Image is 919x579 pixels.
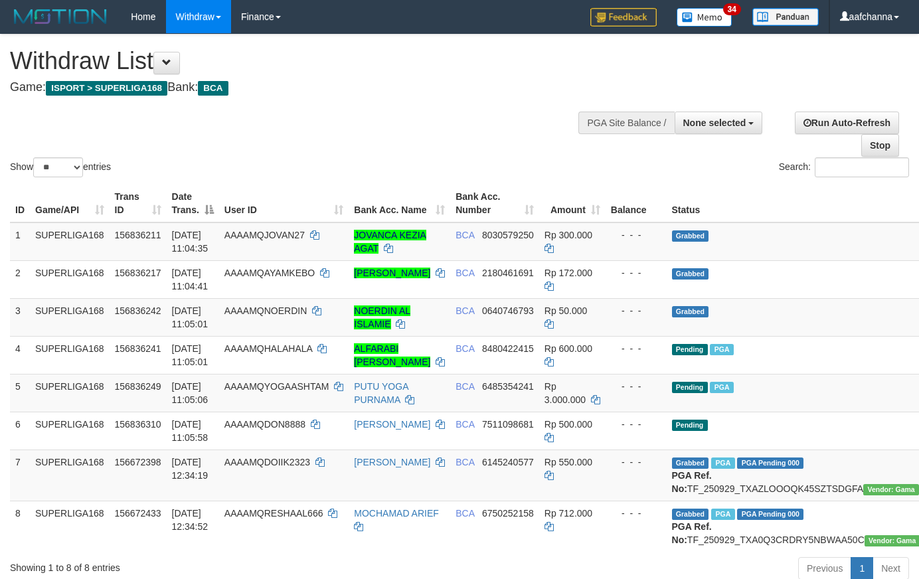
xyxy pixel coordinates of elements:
a: ALFARABI [PERSON_NAME] [354,343,430,367]
div: - - - [611,228,661,242]
b: PGA Ref. No: [672,521,712,545]
th: Bank Acc. Number: activate to sort column ascending [450,185,539,222]
td: SUPERLIGA168 [30,412,110,450]
span: 156836211 [115,230,161,240]
span: Pending [672,382,708,393]
span: Rp 712.000 [544,508,592,519]
span: [DATE] 11:04:35 [172,230,209,254]
td: 6 [10,412,30,450]
div: - - - [611,418,661,431]
td: SUPERLIGA168 [30,450,110,501]
td: SUPERLIGA168 [30,336,110,374]
th: Amount: activate to sort column ascending [539,185,606,222]
span: AAAAMQHALAHALA [224,343,312,354]
td: SUPERLIGA168 [30,260,110,298]
span: [DATE] 12:34:52 [172,508,209,532]
input: Search: [815,157,909,177]
h1: Withdraw List [10,48,600,74]
h4: Game: Bank: [10,81,600,94]
div: - - - [611,342,661,355]
span: BCA [456,343,474,354]
a: [PERSON_NAME] [354,268,430,278]
span: BCA [456,268,474,278]
span: AAAAMQRESHAAL666 [224,508,323,519]
a: JOVANCA KEZIA AGAT [354,230,426,254]
td: 1 [10,222,30,261]
label: Search: [779,157,909,177]
span: Rp 50.000 [544,305,588,316]
div: Showing 1 to 8 of 8 entries [10,556,373,574]
div: - - - [611,266,661,280]
span: Pending [672,420,708,431]
span: AAAAMQJOVAN27 [224,230,305,240]
span: Copy 6485354241 to clipboard [482,381,534,392]
span: Grabbed [672,268,709,280]
div: - - - [611,380,661,393]
span: Rp 500.000 [544,419,592,430]
span: AAAAMQNOERDIN [224,305,307,316]
span: Pending [672,344,708,355]
span: Grabbed [672,457,709,469]
th: Date Trans.: activate to sort column descending [167,185,219,222]
a: PUTU YOGA PURNAMA [354,381,408,405]
span: 156672433 [115,508,161,519]
span: 34 [723,3,741,15]
span: Copy 7511098681 to clipboard [482,419,534,430]
a: Run Auto-Refresh [795,112,899,134]
td: SUPERLIGA168 [30,501,110,552]
th: ID [10,185,30,222]
span: Rp 600.000 [544,343,592,354]
img: panduan.png [752,8,819,26]
span: Marked by aafsoycanthlai [711,457,734,469]
td: 3 [10,298,30,336]
td: 7 [10,450,30,501]
span: PGA Pending [737,509,803,520]
span: AAAAMQDON8888 [224,419,305,430]
span: BCA [456,230,474,240]
span: AAAAMQYOGAASHTAM [224,381,329,392]
span: AAAAMQAYAMKEBO [224,268,315,278]
span: Copy 8480422415 to clipboard [482,343,534,354]
td: 2 [10,260,30,298]
span: [DATE] 11:05:58 [172,419,209,443]
a: [PERSON_NAME] [354,419,430,430]
a: NOERDIN AL ISLAMIE [354,305,410,329]
span: Marked by aafsoycanthlai [711,509,734,520]
span: Rp 3.000.000 [544,381,586,405]
span: Grabbed [672,230,709,242]
span: BCA [456,305,474,316]
span: Marked by aafsoycanthlai [710,382,733,393]
select: Showentries [33,157,83,177]
button: None selected [675,112,763,134]
span: 156836242 [115,305,161,316]
span: [DATE] 11:05:01 [172,343,209,367]
td: SUPERLIGA168 [30,222,110,261]
span: [DATE] 11:04:41 [172,268,209,291]
span: PGA Pending [737,457,803,469]
div: - - - [611,304,661,317]
img: MOTION_logo.png [10,7,111,27]
span: BCA [456,457,474,467]
td: 4 [10,336,30,374]
span: BCA [456,419,474,430]
span: 156836241 [115,343,161,354]
div: - - - [611,455,661,469]
span: Rp 550.000 [544,457,592,467]
a: Stop [861,134,899,157]
td: 8 [10,501,30,552]
div: - - - [611,507,661,520]
label: Show entries [10,157,111,177]
span: Copy 6145240577 to clipboard [482,457,534,467]
th: Trans ID: activate to sort column ascending [110,185,167,222]
span: [DATE] 11:05:06 [172,381,209,405]
span: Grabbed [672,509,709,520]
span: Copy 0640746793 to clipboard [482,305,534,316]
span: None selected [683,118,746,128]
b: PGA Ref. No: [672,470,712,494]
div: PGA Site Balance / [578,112,674,134]
th: User ID: activate to sort column ascending [219,185,349,222]
span: Marked by aafsoycanthlai [710,344,733,355]
span: Copy 8030579250 to clipboard [482,230,534,240]
span: 156836310 [115,419,161,430]
td: 5 [10,374,30,412]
